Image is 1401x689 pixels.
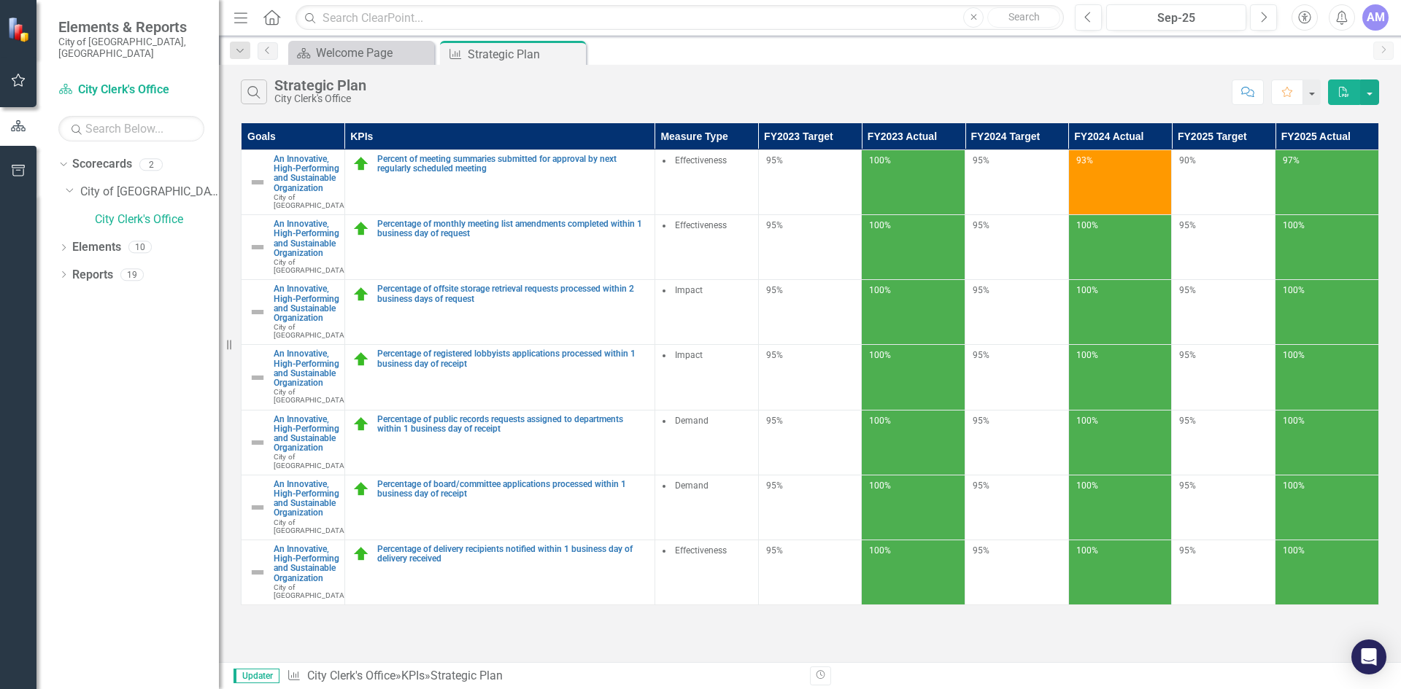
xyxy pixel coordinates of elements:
[766,416,783,426] span: 95%
[249,303,266,321] img: Not Defined
[287,668,799,685] div: » »
[973,155,989,166] span: 95%
[352,480,370,498] img: On Target
[973,480,989,491] span: 95%
[1283,155,1300,166] span: 97%
[274,453,347,469] span: City of [GEOGRAPHIC_DATA]
[766,350,783,360] span: 95%
[292,44,431,62] a: Welcome Page
[274,323,347,339] span: City of [GEOGRAPHIC_DATA]
[242,475,345,540] td: Double-Click to Edit Right Click for Context Menu
[344,540,655,604] td: Double-Click to Edit Right Click for Context Menu
[869,220,891,230] span: 100%
[1362,4,1389,31] div: AM
[242,410,345,475] td: Double-Click to Edit Right Click for Context Menu
[274,518,347,534] span: City of [GEOGRAPHIC_DATA]
[377,219,647,238] a: Percentage of monthly meeting list amendments completed within 1 business day of request
[249,434,266,451] img: Not Defined
[869,416,891,426] span: 100%
[233,669,279,683] span: Updater
[675,416,709,426] span: Demand
[242,345,345,410] td: Double-Click to Edit Right Click for Context Menu
[58,82,204,98] a: City Clerk's Office
[249,499,266,516] img: Not Defined
[344,345,655,410] td: Double-Click to Edit Right Click for Context Menu
[675,350,703,360] span: Impact
[675,480,709,491] span: Demand
[72,239,121,256] a: Elements
[274,480,347,518] a: An Innovative, High-Performing and Sustainable Organization
[1179,220,1196,230] span: 95%
[249,174,266,191] img: Not Defined
[1351,639,1386,674] div: Open Intercom Messenger
[58,18,204,36] span: Elements & Reports
[249,564,266,581] img: Not Defined
[249,238,266,256] img: Not Defined
[431,669,503,682] div: Strategic Plan
[1076,220,1098,230] span: 100%
[1179,155,1196,166] span: 90%
[242,215,345,280] td: Double-Click to Edit Right Click for Context Menu
[973,350,989,360] span: 95%
[1283,285,1305,295] span: 100%
[987,7,1060,28] button: Search
[274,193,347,209] span: City of [GEOGRAPHIC_DATA]
[274,415,347,454] a: An Innovative, High-Performing and Sustainable Organization
[344,410,655,475] td: Double-Click to Edit Right Click for Context Menu
[1179,545,1196,556] span: 95%
[869,350,891,360] span: 100%
[80,184,219,201] a: City of [GEOGRAPHIC_DATA]
[377,155,647,174] a: Percent of meeting summaries submitted for approval by next regularly scheduled meeting
[973,285,989,295] span: 95%
[344,150,655,215] td: Double-Click to Edit Right Click for Context Menu
[242,540,345,604] td: Double-Click to Edit Right Click for Context Menu
[344,475,655,540] td: Double-Click to Edit Right Click for Context Menu
[1179,480,1196,491] span: 95%
[1283,416,1305,426] span: 100%
[973,416,989,426] span: 95%
[274,349,347,388] a: An Innovative, High-Performing and Sustainable Organization
[242,150,345,215] td: Double-Click to Edit Right Click for Context Menu
[352,351,370,368] img: On Target
[377,480,647,499] a: Percentage of board/committee applications processed within 1 business day of receipt
[869,545,891,556] span: 100%
[72,156,132,173] a: Scorecards
[58,36,204,60] small: City of [GEOGRAPHIC_DATA], [GEOGRAPHIC_DATA]
[675,220,727,230] span: Effectiveness
[973,220,989,230] span: 95%
[344,280,655,345] td: Double-Click to Edit Right Click for Context Menu
[675,155,727,166] span: Effectiveness
[468,45,582,63] div: Strategic Plan
[139,158,163,171] div: 2
[675,285,703,295] span: Impact
[766,545,783,556] span: 95%
[1283,545,1305,556] span: 100%
[675,545,727,556] span: Effectiveness
[274,583,347,599] span: City of [GEOGRAPHIC_DATA]
[7,17,33,42] img: ClearPoint Strategy
[1179,416,1196,426] span: 95%
[1076,545,1098,556] span: 100%
[401,669,425,682] a: KPIs
[1179,285,1196,295] span: 95%
[274,258,347,274] span: City of [GEOGRAPHIC_DATA]
[274,388,347,404] span: City of [GEOGRAPHIC_DATA]
[296,5,1064,31] input: Search ClearPoint...
[72,267,113,284] a: Reports
[1283,350,1305,360] span: 100%
[1179,350,1196,360] span: 95%
[766,220,783,230] span: 95%
[316,44,431,62] div: Welcome Page
[869,155,891,166] span: 100%
[274,93,366,104] div: City Clerk's Office
[1111,9,1241,27] div: Sep-25
[1076,285,1098,295] span: 100%
[1106,4,1246,31] button: Sep-25
[766,285,783,295] span: 95%
[344,215,655,280] td: Double-Click to Edit Right Click for Context Menu
[58,116,204,141] input: Search Below...
[352,220,370,238] img: On Target
[95,211,219,228] a: City Clerk's Office
[377,545,647,564] a: Percentage of delivery recipients notified within 1 business day of delivery received
[1283,480,1305,491] span: 100%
